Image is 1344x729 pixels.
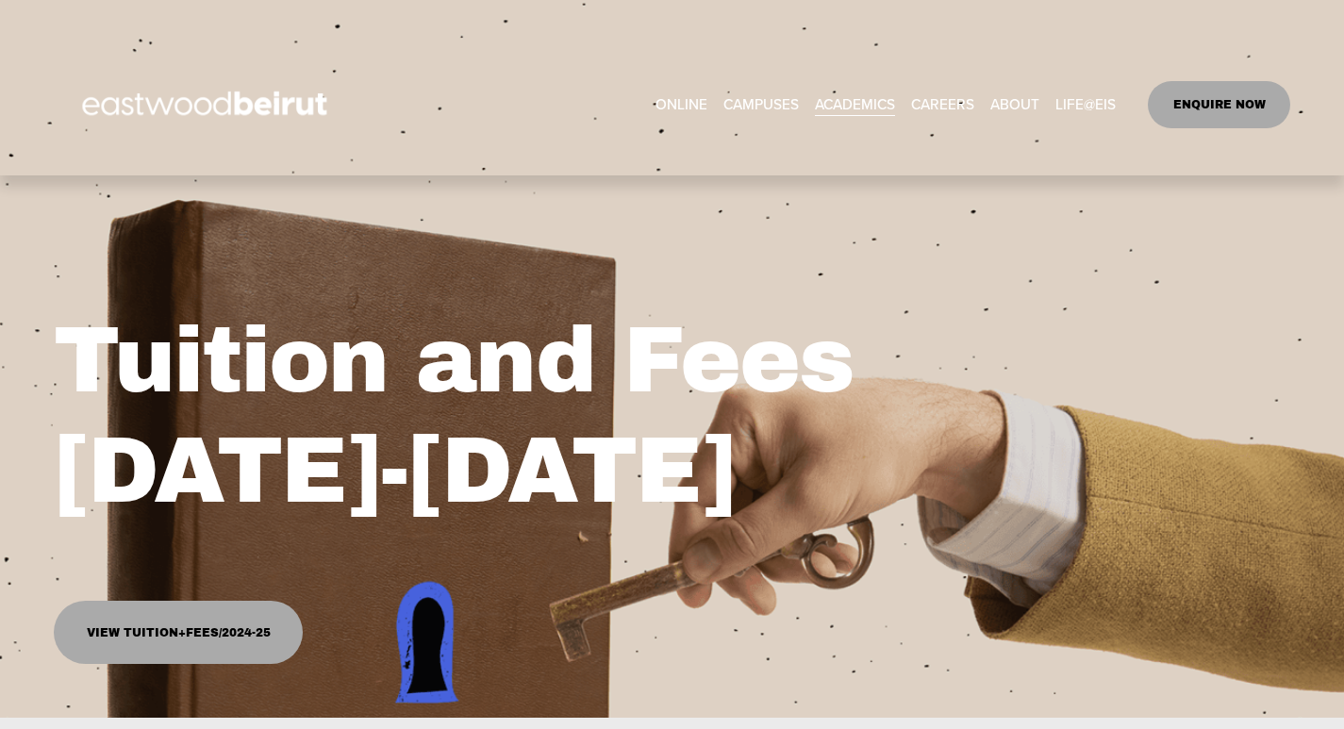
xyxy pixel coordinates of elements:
a: ONLINE [655,90,707,119]
span: ACADEMICS [815,91,895,118]
a: ENQUIRE NOW [1148,81,1290,128]
span: ABOUT [990,91,1039,118]
a: View Tuition+Fees/2024-25 [54,601,303,664]
a: folder dropdown [990,90,1039,119]
a: CAREERS [911,90,974,119]
a: folder dropdown [1055,90,1116,119]
h1: Tuition and Fees [DATE]-[DATE] [54,306,979,526]
a: folder dropdown [815,90,895,119]
span: CAMPUSES [723,91,799,118]
a: folder dropdown [723,90,799,119]
img: EastwoodIS Global Site [54,57,361,153]
span: LIFE@EIS [1055,91,1116,118]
